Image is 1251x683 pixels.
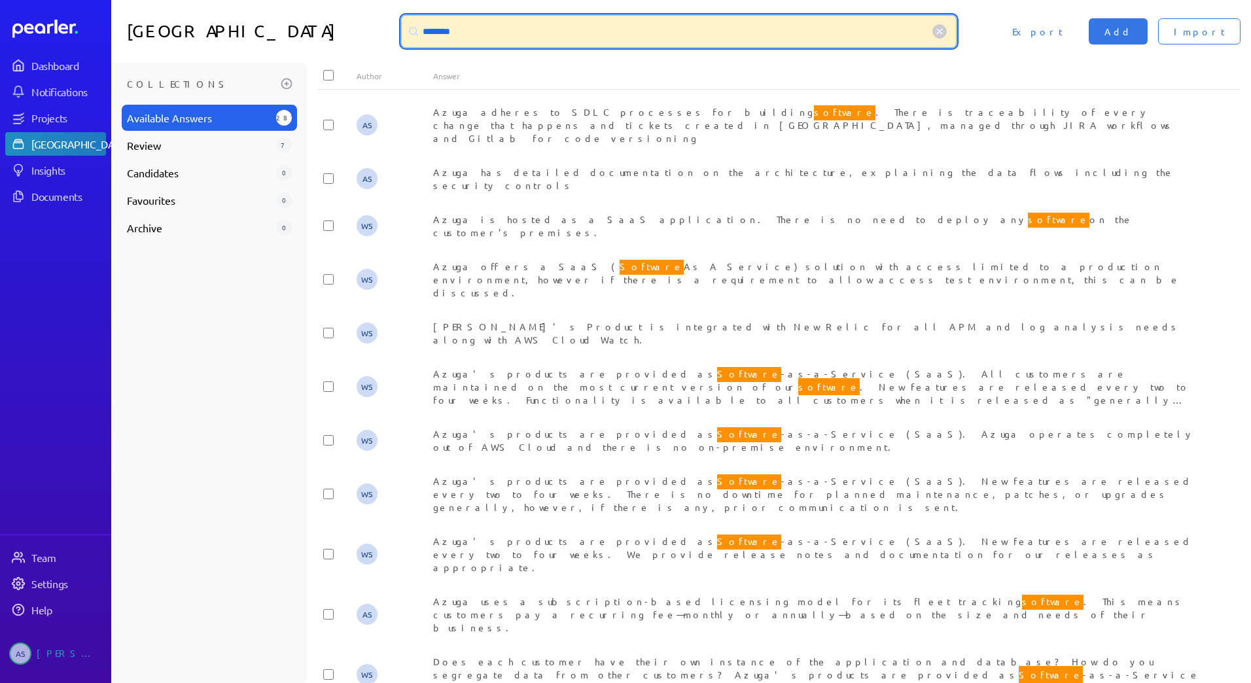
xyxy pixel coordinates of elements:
h1: [GEOGRAPHIC_DATA] [127,16,396,47]
span: Azuga uses a subscription-based licensing model for its fleet tracking . This means customers pay... [433,593,1184,633]
a: AS[PERSON_NAME] [5,637,106,670]
span: software [814,103,875,120]
span: Wesley Simpson [357,544,378,565]
div: Help [31,603,105,616]
span: Wesley Simpson [357,269,378,290]
span: Software [717,472,781,489]
span: Wesley Simpson [357,430,378,451]
span: Export [1012,25,1063,38]
div: Author [357,71,433,81]
span: software [1028,211,1089,228]
span: Archive [127,220,271,236]
span: Software [717,533,781,550]
div: Projects [31,111,105,124]
a: Notifications [5,80,106,103]
span: Azuga offers a SaaS ( As A Service) solution with access limited to a production environment, how... [433,258,1180,298]
a: Documents [5,184,106,208]
button: Import [1158,18,1241,44]
span: Favourites [127,192,271,208]
a: Insights [5,158,106,182]
span: Software [717,365,781,382]
span: Software [717,425,781,442]
div: Settings [31,577,105,590]
a: Dashboard [5,54,106,77]
span: Software [620,258,684,275]
button: Add [1089,18,1148,44]
span: Azuga adheres to SDLC processes for building . There is traceability of every change that happens... [433,103,1174,144]
h3: Collections [127,73,276,94]
span: Audrie Stefanini [357,168,378,189]
span: Azuga's products are provided as -as-a-Service (SaaS). New features are released every two to fou... [433,472,1192,513]
a: Settings [5,572,106,595]
a: [GEOGRAPHIC_DATA] [5,132,106,156]
span: Azuga's products are provided as -as-a-Service (SaaS). All customers are maintained on the most c... [433,365,1190,419]
span: Available Answers [127,110,271,126]
span: Azuga has detailed documentation on the architecture, explaining the data flows including the sec... [433,166,1174,191]
span: Add [1104,25,1132,38]
div: Answer [433,71,1202,81]
span: Candidates [127,165,271,181]
a: Help [5,598,106,622]
div: 0 [276,165,292,181]
div: 0 [276,192,292,208]
div: [GEOGRAPHIC_DATA] [31,137,129,150]
a: Team [5,546,106,569]
span: software [798,378,860,395]
span: Audrie Stefanini [357,604,378,625]
span: [PERSON_NAME]'s Product is integrated with New Relic for all APM and log analysis needs along wit... [433,321,1180,345]
a: Projects [5,106,106,130]
div: Team [31,551,105,564]
a: Dashboard [12,20,106,38]
div: 287 [276,110,292,126]
div: 7 [276,137,292,153]
span: Software [1019,666,1083,683]
span: Wesley Simpson [357,215,378,236]
span: Audrie Stefanini [357,114,378,135]
div: Dashboard [31,59,105,72]
div: Insights [31,164,105,177]
span: Review [127,137,271,153]
span: Wesley Simpson [357,483,378,504]
div: Notifications [31,85,105,98]
span: Import [1174,25,1225,38]
span: Azuga is hosted as a SaaS application. There is no need to deploy any on the customer’s premises. [433,211,1133,238]
div: [PERSON_NAME] [37,642,102,665]
span: Azuga's products are provided as -as-a-Service (SaaS). New features are released every two to fou... [433,533,1192,573]
div: Documents [31,190,105,203]
span: Audrie Stefanini [9,642,31,665]
span: Wesley Simpson [357,323,378,343]
span: software [1022,593,1084,610]
div: 0 [276,220,292,236]
span: Azuga's products are provided as -as-a-Service (SaaS). Azuga operates completely out of AWS Cloud... [433,425,1195,453]
button: Export [996,18,1078,44]
span: Wesley Simpson [357,376,378,397]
